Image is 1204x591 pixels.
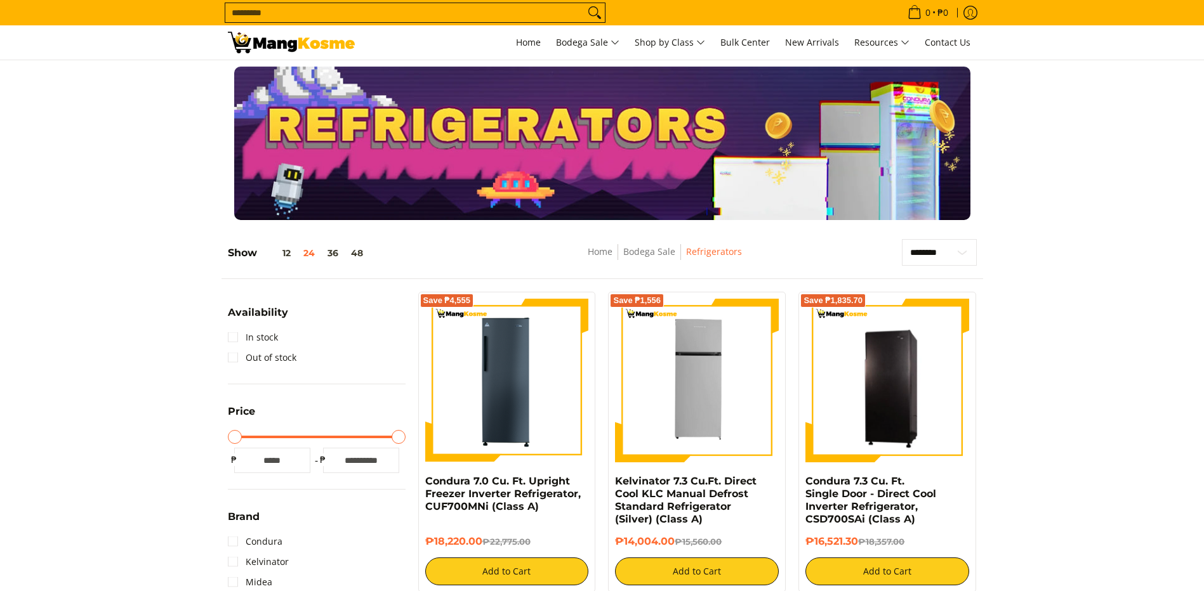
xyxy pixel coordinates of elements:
button: Add to Cart [615,557,779,585]
span: ₱0 [936,8,950,17]
button: Add to Cart [425,557,589,585]
a: Condura 7.3 Cu. Ft. Single Door - Direct Cool Inverter Refrigerator, CSD700SAi (Class A) [805,475,936,525]
button: 24 [297,248,321,258]
a: Contact Us [918,25,977,60]
a: Resources [848,25,916,60]
img: Bodega Sale Refrigerator l Mang Kosme: Home Appliances Warehouse Sale [228,32,355,53]
button: Search [585,3,605,22]
a: Home [588,245,612,257]
summary: Open [228,406,255,426]
span: Save ₱1,556 [613,297,661,304]
a: Refrigerators [686,245,742,257]
nav: Main Menu [367,25,977,60]
span: ₱ [228,453,241,466]
span: • [904,6,952,20]
h6: ₱16,521.30 [805,535,969,548]
del: ₱18,357.00 [858,536,904,547]
summary: Open [228,308,288,327]
span: ₱ [317,453,329,466]
img: Kelvinator 7.3 Cu.Ft. Direct Cool KLC Manual Defrost Standard Refrigerator (Silver) (Class A) [615,299,779,462]
span: Contact Us [925,36,970,48]
span: Availability [228,308,288,318]
a: New Arrivals [779,25,845,60]
button: 36 [321,248,345,258]
a: Home [510,25,547,60]
a: Kelvinator 7.3 Cu.Ft. Direct Cool KLC Manual Defrost Standard Refrigerator (Silver) (Class A) [615,475,757,525]
span: Shop by Class [635,35,705,51]
button: 48 [345,248,369,258]
span: Home [516,36,541,48]
h5: Show [228,247,369,259]
span: New Arrivals [785,36,839,48]
button: Add to Cart [805,557,969,585]
span: Price [228,406,255,417]
span: Resources [854,35,910,51]
summary: Open [228,512,260,531]
a: Condura [228,531,282,552]
a: Condura 7.0 Cu. Ft. Upright Freezer Inverter Refrigerator, CUF700MNi (Class A) [425,475,581,512]
span: Bodega Sale [556,35,619,51]
h6: ₱14,004.00 [615,535,779,548]
nav: Breadcrumbs [495,244,835,273]
h6: ₱18,220.00 [425,535,589,548]
span: Save ₱4,555 [423,297,471,304]
a: Bodega Sale [550,25,626,60]
del: ₱22,775.00 [482,536,531,547]
button: 12 [257,248,297,258]
span: Brand [228,512,260,522]
a: In stock [228,327,278,347]
a: Out of stock [228,347,296,368]
span: 0 [923,8,932,17]
a: Shop by Class [628,25,711,60]
a: Kelvinator [228,552,289,572]
span: Bulk Center [720,36,770,48]
del: ₱15,560.00 [675,536,722,547]
a: Bulk Center [714,25,776,60]
img: Condura 7.0 Cu. Ft. Upright Freezer Inverter Refrigerator, CUF700MNi (Class A) [425,299,589,462]
a: Bodega Sale [623,245,675,257]
img: Condura 7.3 Cu. Ft. Single Door - Direct Cool Inverter Refrigerator, CSD700SAi (Class A) [805,301,969,460]
span: Save ₱1,835.70 [804,297,863,304]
